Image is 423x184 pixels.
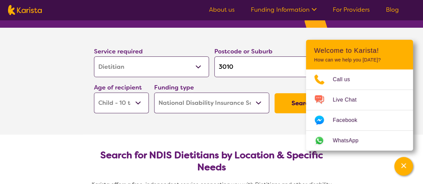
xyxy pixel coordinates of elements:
[306,40,413,151] div: Channel Menu
[306,69,413,151] ul: Choose channel
[214,47,273,55] label: Postcode or Suburb
[333,6,370,14] a: For Providers
[314,57,405,63] p: How can we help you [DATE]?
[333,136,366,146] span: WhatsApp
[251,6,317,14] a: Funding Information
[94,47,143,55] label: Service required
[209,6,235,14] a: About us
[214,56,329,77] input: Type
[154,83,194,91] label: Funding type
[333,74,358,84] span: Call us
[386,6,399,14] a: Blog
[394,157,413,176] button: Channel Menu
[99,149,324,173] h2: Search for NDIS Dietitians by Location & Specific Needs
[94,83,142,91] label: Age of recipient
[333,115,365,125] span: Facebook
[333,95,364,105] span: Live Chat
[306,131,413,151] a: Web link opens in a new tab.
[8,5,42,15] img: Karista logo
[314,46,405,54] h2: Welcome to Karista!
[275,93,329,113] button: Search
